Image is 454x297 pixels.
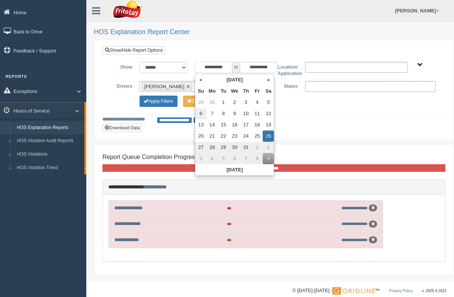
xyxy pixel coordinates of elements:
td: 23 [229,130,240,142]
td: 24 [240,130,251,142]
td: 30 [229,142,240,153]
th: « [195,74,206,85]
td: 11 [251,108,263,119]
td: 21 [206,130,218,142]
button: Download Data [102,124,142,132]
td: 30 [206,97,218,108]
td: 16 [229,119,240,130]
td: 26 [263,130,274,142]
td: 9 [229,108,240,119]
td: 22 [218,130,229,142]
th: Fr [251,85,263,97]
td: 27 [195,142,206,153]
h2: HOS Explanation Report Center [94,28,446,36]
a: HOS Violation Trend [14,161,84,175]
button: Change Filter Options [183,96,220,107]
th: » [263,74,274,85]
h4: Report Queue Completion Progress: [102,154,445,160]
th: [DATE] [206,74,263,85]
a: HOS Explanation Reports [14,121,84,135]
a: HOS Violations [14,148,84,161]
td: 29 [195,97,206,108]
td: 4 [206,153,218,164]
a: HOS Violation Audit Reports [14,134,84,148]
td: 1 [251,142,263,153]
th: Th [240,85,251,97]
td: 12 [263,108,274,119]
span: v. 2025.4.1621 [422,289,446,293]
th: We [229,85,240,97]
td: 20 [195,130,206,142]
a: Show/Hide Report Options [103,46,165,54]
th: Mo [206,85,218,97]
th: Su [195,85,206,97]
td: 13 [195,119,206,130]
td: 7 [240,153,251,164]
td: 14 [206,119,218,130]
td: 2 [229,97,240,108]
td: 2 [263,142,274,153]
td: 28 [206,142,218,153]
td: 5 [218,153,229,164]
td: 15 [218,119,229,130]
label: Show [108,62,136,71]
img: Gridline [332,287,375,295]
td: 31 [240,142,251,153]
label: Status [274,81,301,90]
td: 6 [229,153,240,164]
th: Tu [218,85,229,97]
label: Location/ Application [274,62,301,77]
span: [PERSON_NAME] [144,84,184,89]
td: 17 [240,119,251,130]
a: Privacy Policy [389,289,412,293]
td: 9 [263,153,274,164]
td: 3 [195,153,206,164]
td: 8 [218,108,229,119]
td: 4 [251,97,263,108]
button: Change Filter Options [140,96,177,107]
td: 6 [195,108,206,119]
td: 5 [263,97,274,108]
th: [DATE] [195,164,274,175]
label: Drivers [108,81,136,90]
td: 19 [263,119,274,130]
td: 1 [218,97,229,108]
td: 8 [251,153,263,164]
td: 10 [240,108,251,119]
div: © [DATE]-[DATE] - ™ [292,287,446,295]
td: 25 [251,130,263,142]
th: Sa [263,85,274,97]
td: 29 [218,142,229,153]
td: 18 [251,119,263,130]
td: 3 [240,97,251,108]
span: to [232,62,240,73]
td: 7 [206,108,218,119]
